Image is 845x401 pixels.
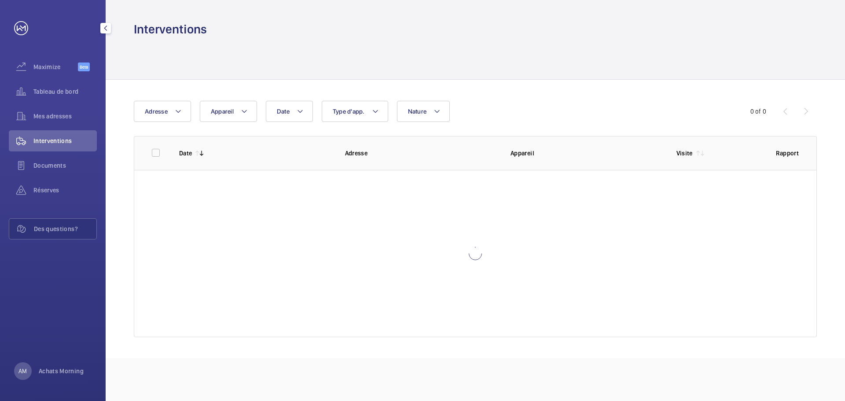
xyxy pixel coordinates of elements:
p: Date [179,149,192,158]
button: Appareil [200,101,257,122]
span: Beta [78,63,90,71]
button: Adresse [134,101,191,122]
p: AM [18,367,27,375]
span: Des questions? [34,224,96,233]
p: Appareil [511,149,662,158]
span: Date [277,108,290,115]
span: Appareil [211,108,234,115]
button: Nature [397,101,450,122]
span: Adresse [145,108,168,115]
h1: Interventions [134,21,207,37]
div: 0 of 0 [750,107,766,116]
span: Type d'app. [333,108,365,115]
span: Tableau de bord [33,87,97,96]
button: Type d'app. [322,101,388,122]
p: Achats Morning [39,367,84,375]
span: Documents [33,161,97,170]
span: Réserves [33,186,97,195]
p: Rapport [776,149,799,158]
span: Maximize [33,63,78,71]
span: Nature [408,108,427,115]
button: Date [266,101,313,122]
p: Visite [676,149,693,158]
span: Mes adresses [33,112,97,121]
p: Adresse [345,149,497,158]
span: Interventions [33,136,97,145]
